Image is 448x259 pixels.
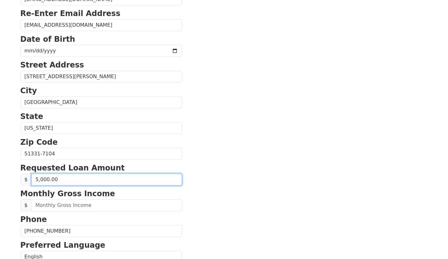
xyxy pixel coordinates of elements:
input: Monthly Gross Income [31,199,182,211]
input: Phone [20,225,182,237]
input: City [20,96,182,108]
strong: Date of Birth [20,35,75,44]
input: 0.00 [31,174,182,186]
input: Zip Code [20,148,182,160]
span: $ [20,174,32,186]
strong: Preferred Language [20,241,105,250]
strong: State [20,112,43,121]
strong: City [20,86,37,95]
strong: Re-Enter Email Address [20,9,120,18]
input: Re-Enter Email Address [20,19,182,31]
strong: Requested Loan Amount [20,164,125,172]
strong: Phone [20,215,47,224]
strong: Zip Code [20,138,58,147]
span: $ [20,199,32,211]
p: Monthly Gross Income [20,188,182,199]
input: Street Address [20,71,182,83]
strong: Street Address [20,61,84,69]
